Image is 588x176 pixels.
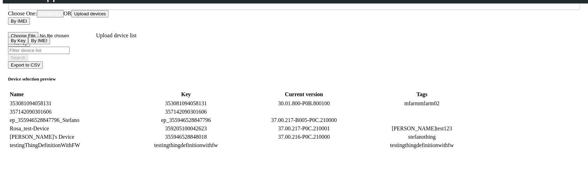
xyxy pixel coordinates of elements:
[408,134,436,140] span: stefanothing
[127,117,245,124] td: ep_355946528847796
[127,108,245,115] td: 357142090301606
[8,47,70,54] input: Filter device list
[245,117,363,124] td: 37.00.217-B005-P0C.210000
[127,142,245,149] td: testingthingdefinitionwithfw
[9,100,127,107] td: 353081094058131
[9,125,127,132] td: Rosa_test-Device
[392,125,436,131] span: [PERSON_NAME]
[8,17,30,25] button: By IMEI
[245,91,363,98] th: Current version
[71,10,109,17] button: Upload devices
[127,91,245,98] th: Key
[64,10,71,16] span: OR
[127,133,245,140] td: 355946528848018
[9,142,127,149] td: testingThingDefinitionWithFW
[390,142,454,148] span: testingthingdefinitionwithfw
[9,108,127,115] td: 357142090301606
[419,100,440,106] span: mfarm02
[245,100,363,107] td: 30.01.800-P0B.800100
[9,91,127,98] th: Name
[9,133,127,140] td: [PERSON_NAME]'s Device
[245,125,363,132] td: 37.00.217-P0C.210001
[28,37,50,44] button: By IMEI
[127,100,245,107] td: 353081094058131
[245,133,363,140] td: 37.00.216-P0C.210000
[8,37,28,44] button: By Key
[404,100,419,106] span: mfarm
[96,32,136,38] label: Upload device list
[9,117,127,124] td: ep_355946528847796_Stefano
[8,76,580,82] h5: Device selection preview
[8,54,28,61] button: Search
[8,10,37,16] span: Choose One:
[37,10,64,17] button: Device list
[8,37,580,44] div: By IMEI
[8,61,43,69] button: Export to CSV
[127,125,245,132] td: 359205100042623
[363,91,480,98] th: Tags
[436,125,452,131] span: test123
